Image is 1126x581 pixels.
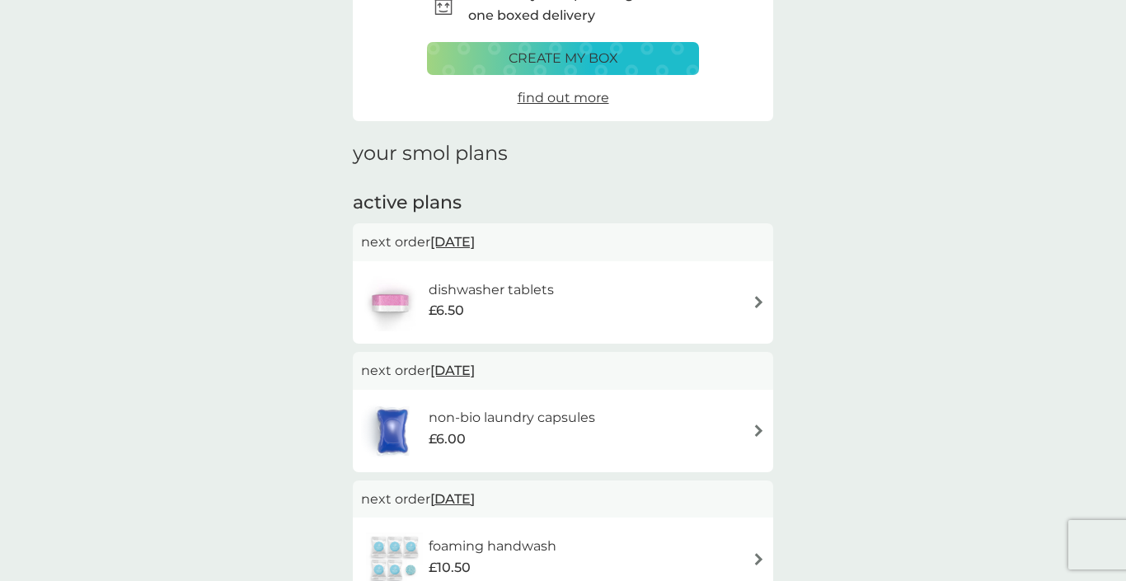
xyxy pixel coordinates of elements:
[361,232,765,253] p: next order
[753,553,765,565] img: arrow right
[430,354,475,387] span: [DATE]
[429,429,466,450] span: £6.00
[518,87,609,109] a: find out more
[429,536,556,557] h6: foaming handwash
[361,274,419,331] img: dishwasher tablets
[361,402,424,460] img: non-bio laundry capsules
[361,489,765,510] p: next order
[429,407,595,429] h6: non-bio laundry capsules
[429,279,554,301] h6: dishwasher tablets
[429,557,471,579] span: £10.50
[429,300,464,321] span: £6.50
[753,424,765,437] img: arrow right
[427,42,699,75] button: create my box
[518,90,609,105] span: find out more
[753,296,765,308] img: arrow right
[509,48,618,69] p: create my box
[361,360,765,382] p: next order
[430,483,475,515] span: [DATE]
[353,190,773,216] h2: active plans
[353,142,773,166] h1: your smol plans
[430,226,475,258] span: [DATE]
